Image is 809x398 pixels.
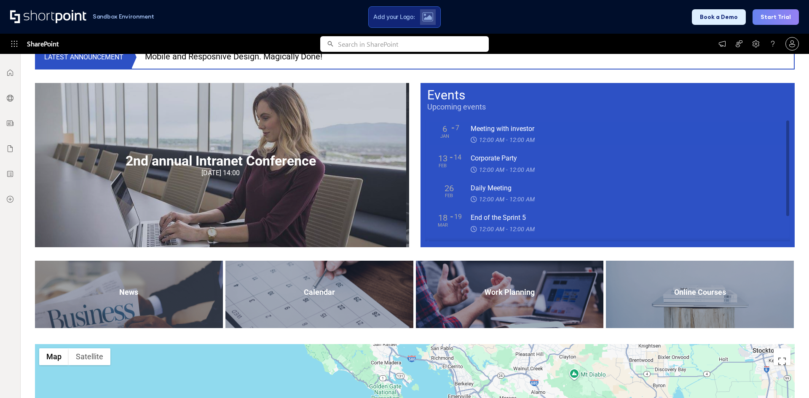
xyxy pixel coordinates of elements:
div: Meeting with investor [471,124,782,134]
div: - [449,213,454,220]
div: 19 [454,213,462,221]
div: End of the Sprint 5 [471,213,782,223]
div: Jan [440,134,449,139]
span: Events [427,88,465,102]
div: - [449,154,454,160]
div: Feb [438,163,447,168]
img: Upload logo [422,12,433,21]
span: SharePoint [27,34,59,54]
button: Show satellite imagery [69,348,110,365]
button: Start Trial [753,9,799,25]
span: 12:00 AM - 12:00 AM [471,135,540,145]
button: Show street map [39,348,69,365]
div: 18 [438,213,448,222]
span: Add your Logo: [373,13,415,21]
h1: Sandbox Environment [93,14,154,19]
div: 13 [438,154,447,163]
div: LATEST ANNOUNCEMENT [36,46,132,69]
button: Book a Demo [692,9,746,25]
span: 12:00 AM - 12:00 AM [471,224,540,234]
div: 2nd annual Intranet Conference [69,153,372,169]
input: Search in SharePoint [338,36,489,52]
div: - [450,124,455,131]
div: Feb [445,193,454,198]
div: Work Planning [418,288,602,296]
div: Online Courses [608,288,792,296]
div: Mobile and Resposnive Design. Magically Done! [145,46,777,67]
div: 26 [445,184,454,193]
div: Mar [438,222,448,228]
span: 12:00 AM - 12:00 AM [471,165,540,175]
span: 12:00 AM - 12:00 AM [471,194,540,204]
div: [DATE] 14:00 [69,169,372,177]
span: Upcoming events [427,102,788,111]
div: Calendar [228,288,411,296]
iframe: Chat Widget [767,358,809,398]
div: Daily Meeting [471,183,782,193]
div: 14 [454,154,461,161]
div: News [37,288,221,296]
div: 7 [455,124,459,132]
button: Toggle fullscreen view [774,348,790,365]
div: 6 [440,124,449,134]
div: Corporate Party [471,153,782,163]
